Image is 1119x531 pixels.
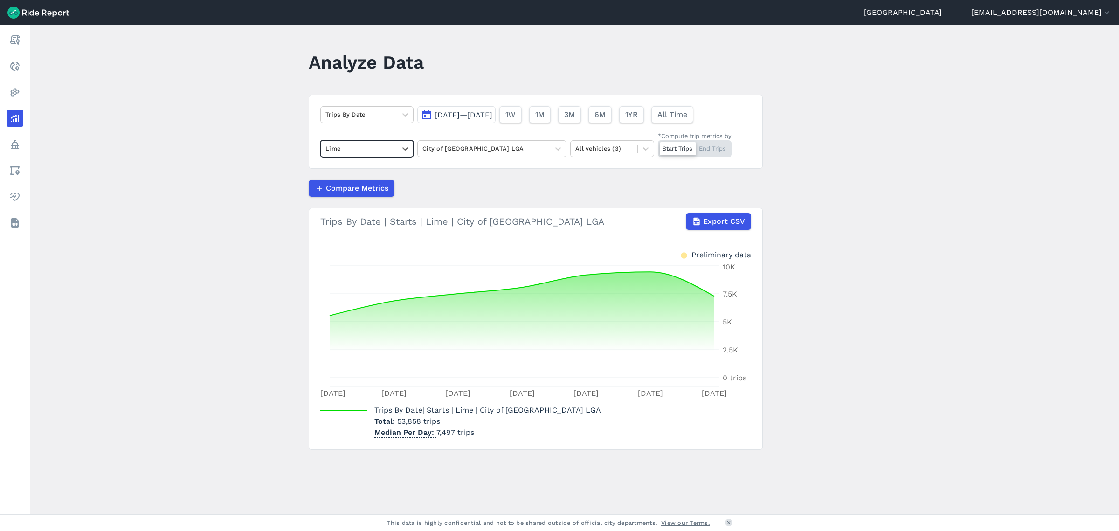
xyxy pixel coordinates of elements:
[535,109,545,120] span: 1M
[499,106,522,123] button: 1W
[505,109,516,120] span: 1W
[619,106,644,123] button: 1YR
[658,131,732,140] div: *Compute trip metrics by
[864,7,942,18] a: [GEOGRAPHIC_DATA]
[7,58,23,75] a: Realtime
[7,7,69,19] img: Ride Report
[374,417,397,426] span: Total
[657,109,687,120] span: All Time
[691,249,751,259] div: Preliminary data
[625,109,638,120] span: 1YR
[7,110,23,127] a: Analyze
[702,389,727,398] tspan: [DATE]
[320,389,345,398] tspan: [DATE]
[510,389,535,398] tspan: [DATE]
[686,213,751,230] button: Export CSV
[573,389,599,398] tspan: [DATE]
[309,180,394,197] button: Compare Metrics
[374,425,436,438] span: Median Per Day
[381,389,407,398] tspan: [DATE]
[7,214,23,231] a: Datasets
[417,106,496,123] button: [DATE]—[DATE]
[703,216,745,227] span: Export CSV
[309,49,424,75] h1: Analyze Data
[638,389,663,398] tspan: [DATE]
[7,136,23,153] a: Policy
[320,213,751,230] div: Trips By Date | Starts | Lime | City of [GEOGRAPHIC_DATA] LGA
[435,110,492,119] span: [DATE]—[DATE]
[723,262,735,271] tspan: 10K
[7,32,23,48] a: Report
[326,183,388,194] span: Compare Metrics
[7,162,23,179] a: Areas
[374,406,601,414] span: | Starts | Lime | City of [GEOGRAPHIC_DATA] LGA
[7,84,23,101] a: Heatmaps
[397,417,440,426] span: 53,858 trips
[661,518,710,527] a: View our Terms.
[374,427,601,438] p: 7,497 trips
[529,106,551,123] button: 1M
[374,403,422,415] span: Trips By Date
[723,290,737,298] tspan: 7.5K
[588,106,612,123] button: 6M
[723,317,732,326] tspan: 5K
[594,109,606,120] span: 6M
[445,389,470,398] tspan: [DATE]
[651,106,693,123] button: All Time
[971,7,1112,18] button: [EMAIL_ADDRESS][DOMAIN_NAME]
[564,109,575,120] span: 3M
[558,106,581,123] button: 3M
[7,188,23,205] a: Health
[723,373,746,382] tspan: 0 trips
[723,345,738,354] tspan: 2.5K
